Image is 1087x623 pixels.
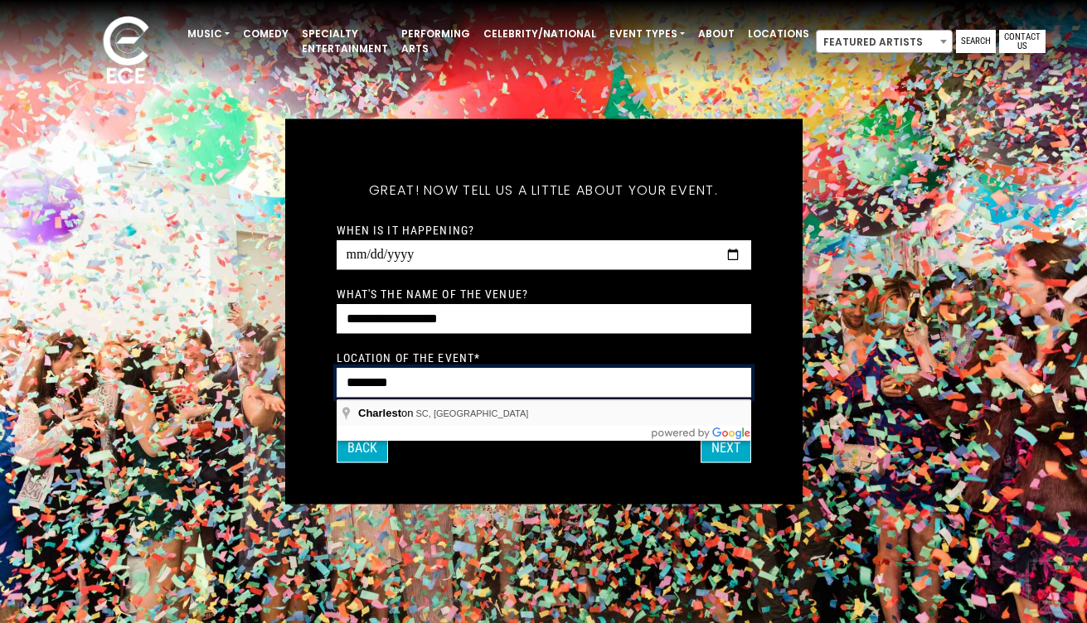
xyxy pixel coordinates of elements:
a: Contact Us [999,30,1046,53]
span: SC, [GEOGRAPHIC_DATA] [416,408,529,418]
label: What's the name of the venue? [337,287,528,302]
img: ece_new_logo_whitev2-1.png [85,12,167,92]
button: Next [701,433,751,463]
label: When is it happening? [337,223,475,238]
a: Event Types [603,20,692,48]
a: Performing Arts [395,20,477,63]
button: Back [337,433,388,463]
span: Featured Artists [817,31,952,54]
a: Locations [741,20,816,48]
a: Music [181,20,236,48]
span: on [358,407,416,419]
a: Specialty Entertainment [295,20,395,63]
span: Featured Artists [816,30,953,53]
h5: Great! Now tell us a little about your event. [337,161,751,220]
a: Comedy [236,20,295,48]
a: About [692,20,741,48]
span: Charlest [358,407,401,419]
a: Search [956,30,996,53]
label: Location of the event [337,350,481,365]
a: Celebrity/National [477,20,603,48]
